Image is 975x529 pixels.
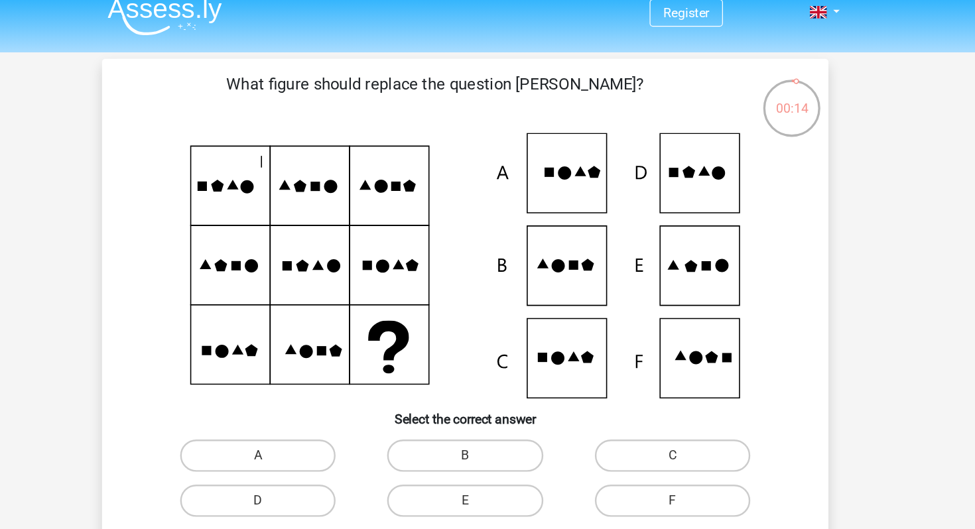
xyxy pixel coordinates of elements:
label: D [253,409,381,436]
a: Register [651,14,688,27]
label: E [423,409,551,436]
p: What figure should replace the question [PERSON_NAME]? [210,69,716,109]
button: Next Question [287,451,688,479]
label: B [423,372,551,398]
img: Assessly [193,8,287,39]
label: A [253,372,381,398]
h6: Select the correct answer [210,338,765,361]
div: 00:14 [732,74,781,107]
label: F [594,409,722,436]
label: C [594,372,722,398]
